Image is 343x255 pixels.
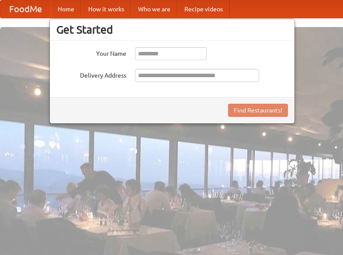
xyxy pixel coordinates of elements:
[56,69,126,80] label: Delivery Address
[177,0,230,18] a: Recipe videos
[56,23,288,36] h3: Get Started
[56,47,126,58] label: Your Name
[131,0,177,18] a: Who we are
[0,0,51,18] a: FoodMe
[228,104,288,117] button: Find Restaurants!
[51,0,81,18] a: Home
[81,0,131,18] a: How it works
